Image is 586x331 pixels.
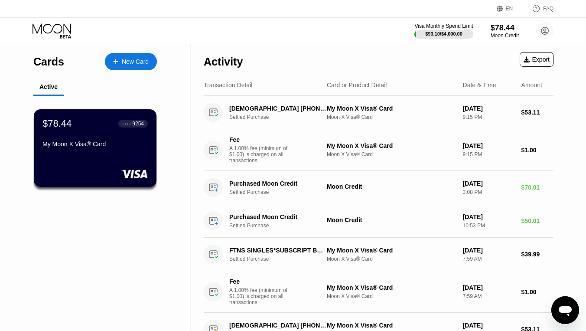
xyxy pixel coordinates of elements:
div: Moon Credit [327,183,456,190]
div: Moon Credit [491,33,519,39]
div: My Moon X Visa® Card [327,105,456,112]
div: EN [506,6,513,12]
div: 9:15 PM [463,151,514,157]
div: $78.44 [491,23,519,33]
div: Moon X Visa® Card [327,151,456,157]
div: Settled Purchase [229,223,334,229]
div: New Card [122,58,149,66]
div: My Moon X Visa® Card [327,284,456,291]
div: My Moon X Visa® Card [42,141,148,147]
div: [DATE] [463,105,514,112]
div: 10:53 PM [463,223,514,229]
div: Fee [229,278,290,285]
div: $78.44 [42,118,72,129]
div: Visa Monthly Spend Limit$93.10/$4,000.00 [414,23,473,39]
div: EN [497,4,523,13]
div: $78.44Moon Credit [491,23,519,39]
div: FeeA 1.00% fee (minimum of $1.00) is charged on all transactionsMy Moon X Visa® CardMoon X Visa® ... [204,271,553,313]
div: [DATE] [463,213,514,220]
div: [DATE] [463,322,514,329]
div: $53.11 [521,109,553,116]
div: FTNS SINGLES*SUBSCRIPT BUFFALO USSettled PurchaseMy Moon X Visa® CardMoon X Visa® Card[DATE]7:59 ... [204,238,553,271]
div: My Moon X Visa® Card [327,247,456,254]
div: [DEMOGRAPHIC_DATA] [PHONE_NUMBER] USSettled PurchaseMy Moon X Visa® CardMoon X Visa® Card[DATE]9:... [204,96,553,129]
div: Export [520,52,553,67]
div: [DATE] [463,180,514,187]
div: 9254 [132,121,144,127]
div: Fee [229,136,290,143]
div: A 1.00% fee (minimum of $1.00) is charged on all transactions [229,145,294,164]
div: Date & Time [463,82,496,88]
div: New Card [105,53,157,70]
div: Transaction Detail [204,82,252,88]
div: $50.01 [521,217,553,224]
div: Active [39,83,58,90]
div: $70.01 [521,184,553,191]
div: 7:59 AM [463,256,514,262]
iframe: Button to launch messaging window, conversation in progress [551,296,579,324]
div: A 1.00% fee (minimum of $1.00) is charged on all transactions [229,287,294,305]
div: Moon X Visa® Card [327,293,456,299]
div: Cards [33,56,64,68]
div: $1.00 [521,147,553,154]
div: My Moon X Visa® Card [327,142,456,149]
div: 9:15 PM [463,114,514,120]
div: My Moon X Visa® Card [327,322,456,329]
div: Purchased Moon Credit [229,213,326,220]
div: [DATE] [463,284,514,291]
div: $78.44● ● ● ●9254My Moon X Visa® Card [34,109,156,187]
div: FAQ [543,6,553,12]
div: $1.00 [521,288,553,295]
div: Purchased Moon CreditSettled PurchaseMoon Credit[DATE]3:08 PM$70.01 [204,171,553,204]
div: Settled Purchase [229,114,334,120]
div: [DATE] [463,142,514,149]
div: Card or Product Detail [327,82,387,88]
div: Amount [521,82,542,88]
div: Purchased Moon CreditSettled PurchaseMoon Credit[DATE]10:53 PM$50.01 [204,204,553,238]
div: Moon X Visa® Card [327,114,456,120]
div: Moon Credit [327,216,456,223]
div: FAQ [523,4,553,13]
div: $93.10 / $4,000.00 [425,31,462,36]
div: [DEMOGRAPHIC_DATA] [PHONE_NUMBER] US [229,105,326,112]
div: 7:59 AM [463,293,514,299]
div: FTNS SINGLES*SUBSCRIPT BUFFALO US [229,247,326,254]
div: 3:08 PM [463,189,514,195]
div: Visa Monthly Spend Limit [414,23,473,29]
div: FeeA 1.00% fee (minimum of $1.00) is charged on all transactionsMy Moon X Visa® CardMoon X Visa® ... [204,129,553,171]
div: $39.99 [521,251,553,258]
div: Purchased Moon Credit [229,180,326,187]
div: Export [524,56,550,63]
div: Settled Purchase [229,189,334,195]
div: Settled Purchase [229,256,334,262]
div: [DEMOGRAPHIC_DATA] [PHONE_NUMBER] US [229,322,326,329]
div: Activity [204,56,243,68]
div: ● ● ● ● [122,122,131,125]
div: [DATE] [463,247,514,254]
div: Moon X Visa® Card [327,256,456,262]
